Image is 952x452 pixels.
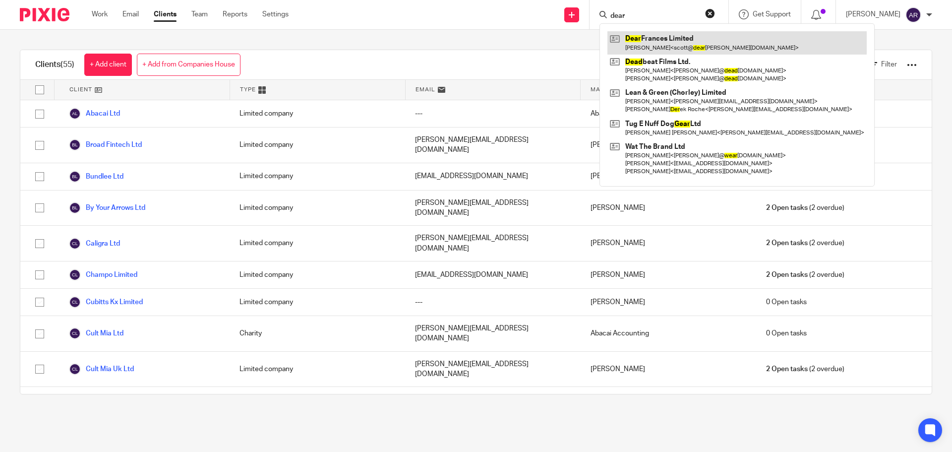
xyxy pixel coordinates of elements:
[905,7,921,23] img: svg%3E
[69,108,81,120] img: svg%3E
[405,128,581,163] div: [PERSON_NAME][EMAIL_ADDRESS][DOMAIN_NAME]
[581,100,756,127] div: Abacai Accounting
[405,163,581,190] div: [EMAIL_ADDRESS][DOMAIN_NAME]
[35,60,74,70] h1: Clients
[230,352,405,387] div: Limited company
[230,226,405,261] div: Limited company
[69,139,81,151] img: svg%3E
[581,163,756,190] div: [PERSON_NAME]
[69,171,81,183] img: svg%3E
[69,202,145,214] a: By Your Arrows Ltd
[766,238,808,248] span: 2 Open tasks
[69,139,142,151] a: Broad Fintech Ltd
[69,363,134,375] a: Cult Mia Uk Ltd
[766,270,808,280] span: 2 Open tasks
[69,85,92,94] span: Client
[581,352,756,387] div: [PERSON_NAME]
[405,387,581,422] div: [PERSON_NAME][EMAIL_ADDRESS][DOMAIN_NAME]
[69,238,120,250] a: Caligra Ltd
[30,80,49,99] input: Select all
[230,163,405,190] div: Limited company
[405,191,581,226] div: [PERSON_NAME][EMAIL_ADDRESS][DOMAIN_NAME]
[69,296,81,308] img: svg%3E
[230,289,405,316] div: Limited company
[766,238,844,248] span: (2 overdue)
[405,261,581,288] div: [EMAIL_ADDRESS][DOMAIN_NAME]
[766,297,807,307] span: 0 Open tasks
[240,85,256,94] span: Type
[262,9,289,19] a: Settings
[230,316,405,351] div: Charity
[766,270,844,280] span: (2 overdue)
[69,363,81,375] img: svg%3E
[60,61,74,68] span: (55)
[191,9,208,19] a: Team
[405,316,581,351] div: [PERSON_NAME][EMAIL_ADDRESS][DOMAIN_NAME]
[581,261,756,288] div: [PERSON_NAME]
[581,191,756,226] div: [PERSON_NAME]
[69,269,81,281] img: svg%3E
[846,9,900,19] p: [PERSON_NAME]
[581,387,756,422] div: [PERSON_NAME]
[154,9,177,19] a: Clients
[230,387,405,422] div: Limited company
[581,226,756,261] div: [PERSON_NAME]
[223,9,247,19] a: Reports
[766,203,808,213] span: 2 Open tasks
[69,171,123,183] a: Bundlee Ltd
[581,289,756,316] div: [PERSON_NAME]
[581,128,756,163] div: [PERSON_NAME]
[230,261,405,288] div: Limited company
[405,352,581,387] div: [PERSON_NAME][EMAIL_ADDRESS][DOMAIN_NAME]
[137,54,240,76] a: + Add from Companies House
[766,364,808,374] span: 2 Open tasks
[122,9,139,19] a: Email
[84,54,132,76] a: + Add client
[405,226,581,261] div: [PERSON_NAME][EMAIL_ADDRESS][DOMAIN_NAME]
[20,8,69,21] img: Pixie
[69,269,137,281] a: Champo Limited
[230,191,405,226] div: Limited company
[405,289,581,316] div: ---
[591,85,622,94] span: Manager
[69,296,143,308] a: Cubitts Kx Limited
[581,316,756,351] div: Abacai Accounting
[69,238,81,250] img: svg%3E
[69,202,81,214] img: svg%3E
[405,100,581,127] div: ---
[69,327,81,339] img: svg%3E
[69,108,120,120] a: Abacai Ltd
[766,203,844,213] span: (2 overdue)
[705,8,715,18] button: Clear
[881,61,897,68] span: Filter
[766,328,807,338] span: 0 Open tasks
[753,11,791,18] span: Get Support
[69,327,123,339] a: Cult Mia Ltd
[230,100,405,127] div: Limited company
[766,364,844,374] span: (2 overdue)
[416,85,435,94] span: Email
[92,9,108,19] a: Work
[230,128,405,163] div: Limited company
[609,12,699,21] input: Search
